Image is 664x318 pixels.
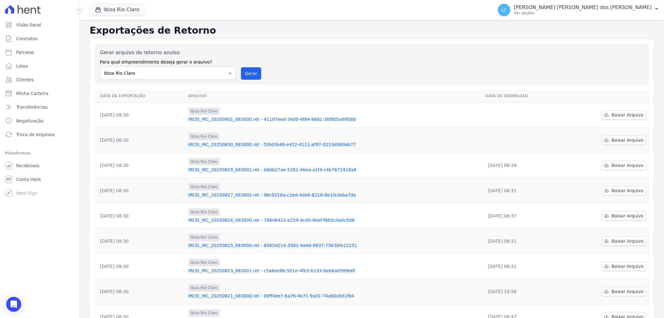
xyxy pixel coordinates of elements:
span: Baixar Arquivo [611,238,643,244]
span: Lotes [16,63,28,69]
td: [DATE] 08:30 [95,128,186,153]
span: Ibiza Rio Claro [188,284,220,292]
label: Gerar arquivo de retorno avulso [100,49,236,56]
div: Plataformas [5,150,74,157]
span: Baixar Arquivo [611,187,643,194]
a: Lotes [2,60,77,72]
span: Clientes [16,77,34,83]
span: Parcelas [16,49,34,55]
span: Ibiza Rio Claro [188,234,220,241]
td: [DATE] 08:30 [95,178,186,203]
a: Baixar Arquivo [602,135,646,145]
td: [DATE] 10:58 [483,279,564,304]
a: Baixar Arquivo [602,110,646,120]
span: Baixar Arquivo [611,162,643,168]
a: Baixar Arquivo [602,161,646,170]
button: LC [PERSON_NAME] [PERSON_NAME] dos [PERSON_NAME] Ver opções [493,1,664,19]
a: Contratos [2,32,77,45]
span: Ibiza Rio Claro [188,133,220,140]
span: Ibiza Rio Claro [188,158,220,165]
td: [DATE] 08:39 [483,153,564,178]
a: Visão Geral [2,19,77,31]
a: IRCEI_IRC_20250825_083000.ret - 8585d214-3581-4a9d-9837-7563bfe12251 [188,242,481,249]
th: Data de Download [483,90,564,102]
td: [DATE] 08:30 [95,229,186,254]
th: Arquivo [186,90,483,102]
span: Visão Geral [16,22,41,28]
td: [DATE] 08:31 [483,229,564,254]
a: IRCEI_IRC_20250830_083000.ret - f29d3b48-e422-4111-af97-0233d060ab77 [188,141,481,148]
td: [DATE] 08:31 [483,178,564,203]
a: IRCEI_IRC_20250901_083000.ret - 41197eed-34d0-4f84-8681-3bf805a99588 [188,116,481,122]
span: Minha Carteira [16,90,48,97]
th: Data da Exportação [95,90,186,102]
h2: Exportações de Retorno [90,25,654,36]
span: Recebíveis [16,163,40,169]
span: Ibiza Rio Claro [188,107,220,115]
span: Conta Hent [16,176,41,183]
span: Transferências [16,104,48,110]
a: IRCEI_IRC_20250821_083000.ret - 09ff4ee7-6a76-4e71-9a01-74a60a931fb4 [188,293,481,299]
a: Baixar Arquivo [602,262,646,271]
button: Gerar [241,67,261,80]
div: Open Intercom Messenger [6,297,21,312]
span: Baixar Arquivo [611,137,643,143]
td: [DATE] 08:31 [483,254,564,279]
span: Troca de Arquivos [16,131,55,138]
td: [DATE] 08:30 [95,153,186,178]
a: Conta Hent [2,173,77,186]
td: [DATE] 08:30 [95,203,186,229]
span: Baixar Arquivo [611,112,643,118]
a: Negativação [2,115,77,127]
a: Minha Carteira [2,87,77,100]
span: Negativação [16,118,44,124]
button: Ibiza Rio Claro [90,4,144,16]
a: Baixar Arquivo [602,236,646,246]
a: Parcelas [2,46,77,59]
span: LC [501,8,507,12]
a: Transferências [2,101,77,113]
span: Baixar Arquivo [611,263,643,269]
span: Contratos [16,36,37,42]
span: Ibiza Rio Claro [188,309,220,317]
p: Ver opções [514,11,652,16]
td: [DATE] 08:30 [95,102,186,128]
td: [DATE] 08:37 [483,203,564,229]
span: Baixar Arquivo [611,288,643,295]
a: Troca de Arquivos [2,128,77,141]
td: [DATE] 08:30 [95,254,186,279]
span: Ibiza Rio Claro [188,208,220,216]
span: Ibiza Rio Claro [188,183,220,191]
a: IRCEI_IRC_20250829_083001.ret - b9db27ae-5281-46ea-a1f4-c4b7672418a6 [188,167,481,173]
a: IRCEI_IRC_20250826_083000.ret - 768d8422-e259-4cd5-80ef-f6b5cda0c508 [188,217,481,223]
a: IRCEI_IRC_20250823_083001.ret - c5a6ee8b-501e-4fe3-b193-be66a0599e6f [188,268,481,274]
span: Ibiza Rio Claro [188,259,220,266]
a: Baixar Arquivo [602,287,646,296]
a: Baixar Arquivo [602,211,646,221]
a: Recebíveis [2,159,77,172]
a: Clientes [2,74,77,86]
p: [PERSON_NAME] [PERSON_NAME] dos [PERSON_NAME] [514,4,652,11]
td: [DATE] 08:30 [95,279,186,304]
a: Baixar Arquivo [602,186,646,195]
a: IRCEI_IRC_20250827_083002.ret - 96c9218a-c2ed-4da8-8218-8e1fa3eba7de [188,192,481,198]
span: Baixar Arquivo [611,213,643,219]
label: Para qual empreendimento deseja gerar o arquivo? [100,56,236,65]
